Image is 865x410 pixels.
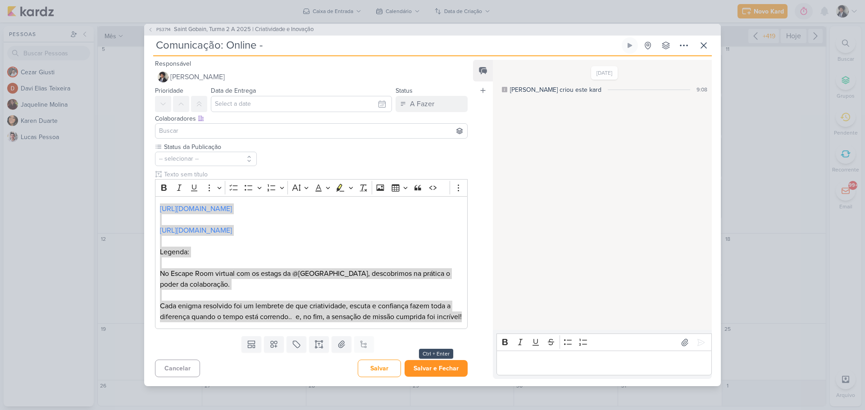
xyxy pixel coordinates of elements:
div: A Fazer [410,99,434,109]
div: Editor toolbar [496,333,712,351]
button: Cancelar [155,360,200,377]
div: Ctrl + Enter [419,349,453,359]
a: [URL][DOMAIN_NAME] [160,226,232,235]
button: [PERSON_NAME] [155,69,468,85]
div: Editor toolbar [155,179,468,197]
span: Saint Gobain, Turma 2 A 2025 | Criatividade e Inovação [174,25,314,34]
div: Pedro Luahn criou este kard [510,85,601,95]
span: PS3714 [155,26,172,33]
input: Texto sem título [162,170,468,179]
div: Ligar relógio [626,42,633,49]
span: [PERSON_NAME] [170,72,225,82]
label: Status [396,87,413,95]
button: -- selecionar -- [155,152,257,166]
input: Select a date [211,96,392,112]
p: No Escape Room virtual com os estags da @[GEOGRAPHIC_DATA], descobrimos na prática o poder da col... [160,268,463,290]
div: 9:08 [697,86,707,94]
button: Salvar e Fechar [405,360,468,377]
div: Editor editing area: main [155,196,468,329]
div: Este log é visível à todos no kard [502,87,507,92]
label: Status da Publicação [163,142,257,152]
label: Prioridade [155,87,183,95]
div: Editor editing area: main [496,351,712,375]
input: Kard Sem Título [153,37,620,54]
p: Legenda: [160,247,463,257]
input: Buscar [157,126,465,136]
button: A Fazer [396,96,468,112]
a: [URL][DOMAIN_NAME] [160,204,232,213]
button: Salvar [358,360,401,377]
button: PS3714 Saint Gobain, Turma 2 A 2025 | Criatividade e Inovação [148,25,314,34]
label: Data de Entrega [211,87,256,95]
div: Colaboradores [155,114,468,123]
img: Pedro Luahn Simões [158,72,168,82]
label: Responsável [155,60,191,68]
p: Cada enigma resolvido foi um lembrete de que criatividade, escuta e confiança fazem toda a difere... [160,290,463,322]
